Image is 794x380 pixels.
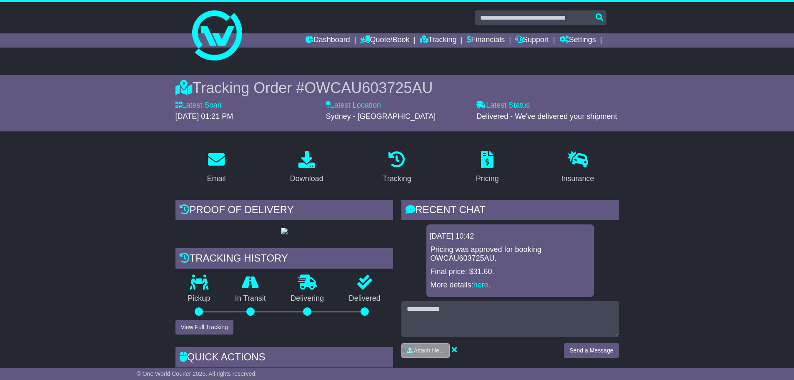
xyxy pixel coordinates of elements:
[223,294,278,303] p: In Transit
[471,148,504,187] a: Pricing
[431,281,590,290] p: More details: .
[476,101,530,110] label: Latest Status
[420,33,456,48] a: Tracking
[430,232,591,241] div: [DATE] 10:42
[207,173,225,184] div: Email
[175,101,222,110] label: Latest Scan
[175,320,233,335] button: View Full Tracking
[175,200,393,222] div: Proof of Delivery
[336,294,393,303] p: Delivered
[175,112,233,121] span: [DATE] 01:21 PM
[556,148,600,187] a: Insurance
[201,148,231,187] a: Email
[175,79,619,97] div: Tracking Order #
[306,33,350,48] a: Dashboard
[175,347,393,370] div: Quick Actions
[360,33,409,48] a: Quote/Book
[290,173,323,184] div: Download
[326,101,381,110] label: Latest Location
[476,173,499,184] div: Pricing
[285,148,329,187] a: Download
[431,267,590,277] p: Final price: $31.60.
[515,33,549,48] a: Support
[431,245,590,263] p: Pricing was approved for booking OWCAU603725AU.
[137,370,257,377] span: © One World Courier 2025. All rights reserved.
[281,228,288,234] img: GetPodImage
[561,173,594,184] div: Insurance
[175,294,223,303] p: Pickup
[467,33,505,48] a: Financials
[473,281,488,289] a: here
[476,112,617,121] span: Delivered - We've delivered your shipment
[401,200,619,222] div: RECENT CHAT
[326,112,436,121] span: Sydney - [GEOGRAPHIC_DATA]
[304,79,433,96] span: OWCAU603725AU
[278,294,337,303] p: Delivering
[383,173,411,184] div: Tracking
[564,343,619,358] button: Send a Message
[377,148,416,187] a: Tracking
[559,33,596,48] a: Settings
[175,248,393,271] div: Tracking history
